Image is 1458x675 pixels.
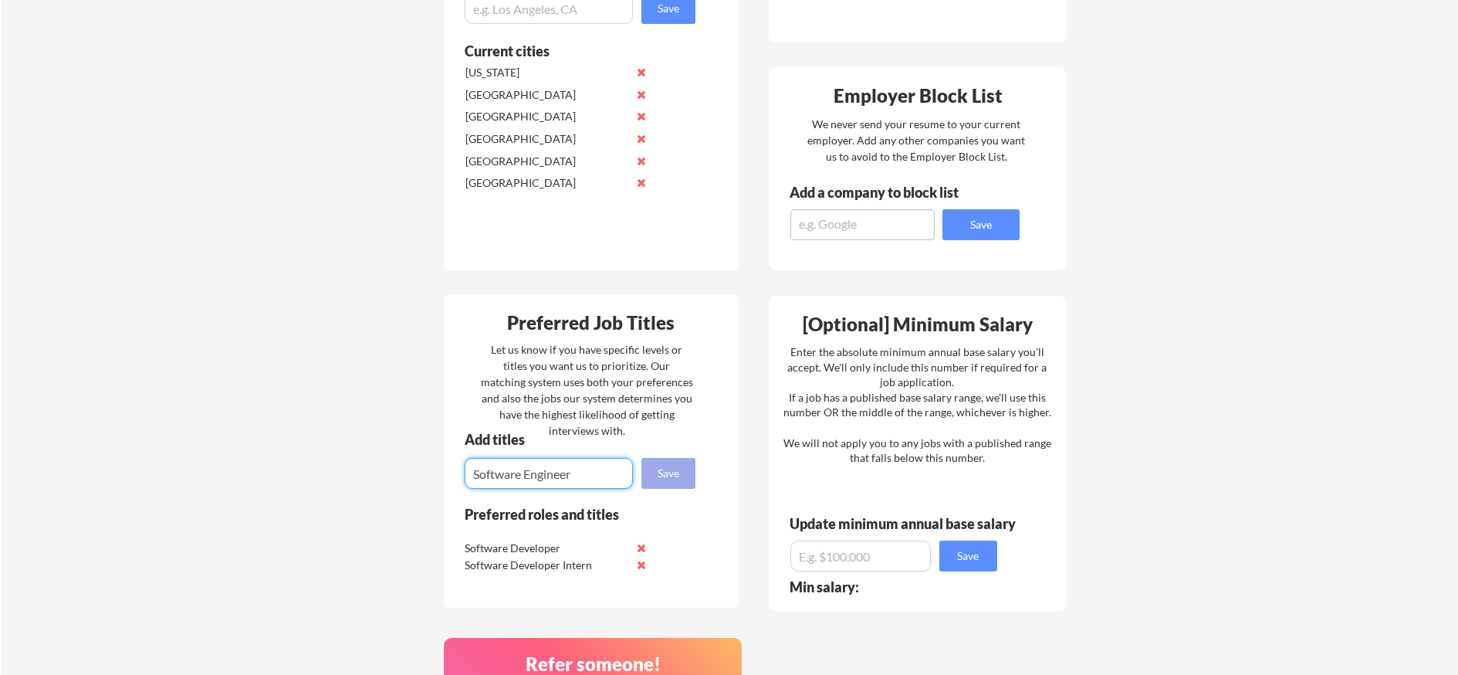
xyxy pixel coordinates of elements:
[790,517,1021,531] div: Update minimum annual base salary
[465,432,682,446] div: Add titles
[783,344,1051,466] div: Enter the absolute minimum annual base salary you'll accept. We'll only include this number if re...
[465,65,628,80] div: [US_STATE]
[465,154,628,169] div: [GEOGRAPHIC_DATA]
[465,558,628,573] div: Software Developer Intern
[465,507,675,521] div: Preferred roles and titles
[774,315,1061,334] div: [Optional] Minimum Salary
[465,458,633,489] input: E.g. Senior Product Manager
[448,314,735,332] div: Preferred Job Titles
[465,44,678,58] div: Current cities
[465,87,628,103] div: [GEOGRAPHIC_DATA]
[775,86,1062,105] div: Employer Block List
[465,541,628,556] div: Software Developer
[465,131,628,147] div: [GEOGRAPHIC_DATA]
[790,578,859,595] strong: Min salary:
[465,175,628,191] div: [GEOGRAPHIC_DATA]
[807,116,1027,165] div: We never send your resume to your current employer. Add any other companies you want us to avoid ...
[942,209,1020,240] button: Save
[465,109,628,124] div: [GEOGRAPHIC_DATA]
[641,458,695,489] button: Save
[939,541,997,572] button: Save
[450,655,737,673] div: Refer someone!
[790,541,931,572] input: E.g. $100,000
[790,185,983,199] div: Add a company to block list
[481,341,693,439] div: Let us know if you have specific levels or titles you want us to prioritize. Our matching system ...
